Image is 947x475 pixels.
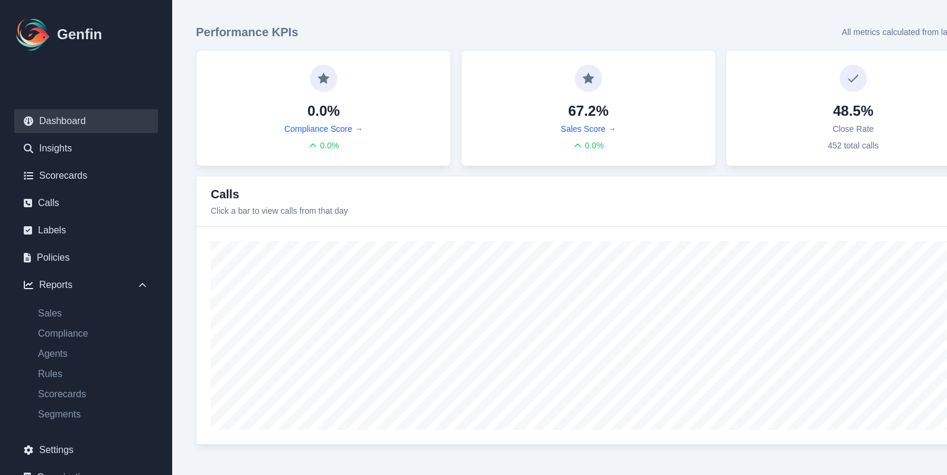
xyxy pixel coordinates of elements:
a: Compliance [28,327,158,341]
div: 0.0 % [308,140,339,151]
div: 0.0 % [573,140,604,151]
h3: Calls [211,186,348,202]
a: Settings [14,438,158,462]
a: Sales [28,306,158,321]
a: Agents [28,347,158,361]
h4: 0.0% [308,102,340,121]
a: Sales Score → [560,123,616,135]
p: Close Rate [832,123,873,135]
a: Scorecards [28,387,158,401]
p: Click a bar to view calls from that day [211,205,348,217]
h1: Genfin [57,25,102,44]
a: Rules [28,367,158,381]
a: Compliance Score → [284,123,363,135]
a: Scorecards [14,164,158,188]
a: Insights [14,137,158,160]
a: Policies [14,246,158,270]
h4: 67.2% [568,102,609,121]
a: Segments [28,407,158,422]
a: Calls [14,191,158,215]
a: Labels [14,218,158,242]
p: 452 total calls [828,140,879,151]
a: Dashboard [14,109,158,133]
h3: Performance KPIs [196,24,298,40]
h4: 48.5% [833,102,873,121]
div: Reports [14,273,158,297]
img: Logo [14,15,52,53]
